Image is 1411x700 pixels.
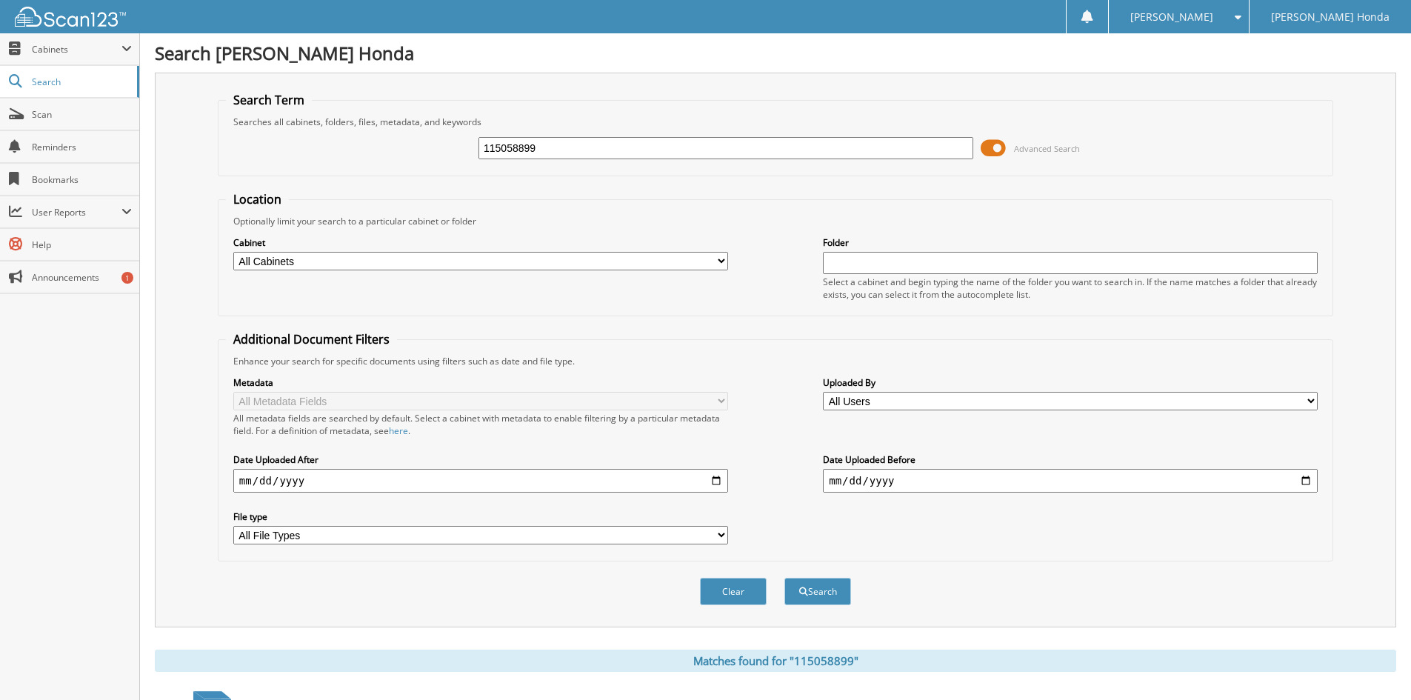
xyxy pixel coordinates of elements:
div: Optionally limit your search to a particular cabinet or folder [226,215,1325,227]
legend: Search Term [226,92,312,108]
label: File type [233,510,728,523]
span: Announcements [32,271,132,284]
label: Cabinet [233,236,728,249]
label: Date Uploaded Before [823,453,1318,466]
div: Searches all cabinets, folders, files, metadata, and keywords [226,116,1325,128]
span: Bookmarks [32,173,132,186]
span: Reminders [32,141,132,153]
h1: Search [PERSON_NAME] Honda [155,41,1396,65]
span: Help [32,239,132,251]
input: end [823,469,1318,493]
legend: Location [226,191,289,207]
label: Folder [823,236,1318,249]
button: Clear [700,578,767,605]
span: Scan [32,108,132,121]
legend: Additional Document Filters [226,331,397,347]
img: scan123-logo-white.svg [15,7,126,27]
input: start [233,469,728,493]
label: Metadata [233,376,728,389]
span: Cabinets [32,43,121,56]
div: All metadata fields are searched by default. Select a cabinet with metadata to enable filtering b... [233,412,728,437]
span: [PERSON_NAME] Honda [1271,13,1390,21]
div: 1 [121,272,133,284]
a: here [389,424,408,437]
span: Advanced Search [1014,143,1080,154]
button: Search [784,578,851,605]
span: Search [32,76,130,88]
div: Enhance your search for specific documents using filters such as date and file type. [226,355,1325,367]
span: [PERSON_NAME] [1130,13,1213,21]
label: Date Uploaded After [233,453,728,466]
label: Uploaded By [823,376,1318,389]
div: Select a cabinet and begin typing the name of the folder you want to search in. If the name match... [823,276,1318,301]
span: User Reports [32,206,121,219]
div: Matches found for "115058899" [155,650,1396,672]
